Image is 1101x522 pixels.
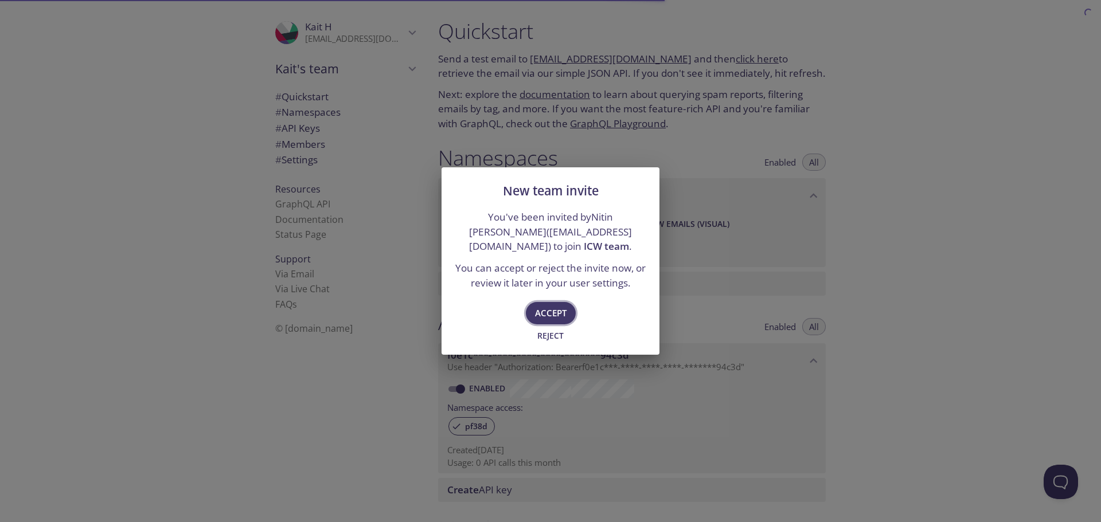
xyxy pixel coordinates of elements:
[469,225,632,253] a: [EMAIL_ADDRESS][DOMAIN_NAME]
[535,305,567,320] span: Accept
[535,329,566,343] span: Reject
[503,182,599,199] span: New team invite
[455,210,646,254] p: You've been invited by Nitin [PERSON_NAME] ( ) to join .
[526,302,576,324] button: Accept
[455,261,646,290] p: You can accept or reject the invite now, or review it later in your user settings.
[584,240,629,253] span: ICW team
[532,327,569,345] button: Reject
